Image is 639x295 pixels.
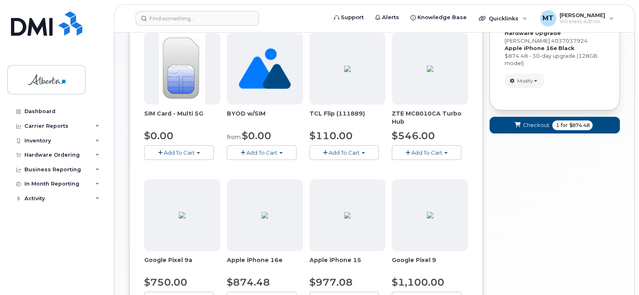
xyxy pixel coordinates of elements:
span: Add To Cart [246,149,277,156]
button: Checkout 1 for $874.48 [490,117,620,133]
img: 054711B0-41DD-4C63-8051-5507667CDA9F.png [427,66,433,72]
span: $750.00 [144,276,187,288]
span: Add To Cart [411,149,442,156]
img: 19E98D24-4FE0-463D-A6C8-45919DAD109D.png [427,212,433,219]
img: no_image_found-2caef05468ed5679b831cfe6fc140e25e0c280774317ffc20a367ab7fd17291e.png [239,33,290,105]
span: Add To Cart [164,149,195,156]
button: Modify [505,74,544,88]
button: Add To Cart [310,145,379,160]
span: Quicklinks [489,15,518,22]
img: 4BBBA1A7-EEE1-4148-A36C-898E0DC10F5F.png [344,66,351,72]
span: $0.00 [242,130,271,142]
div: Apple iPhone 15 [310,256,386,272]
a: Alerts [369,9,405,26]
span: for [559,122,569,129]
div: Apple iPhone 16e [227,256,303,272]
span: Checkout [523,121,549,129]
div: Quicklinks [473,10,533,26]
div: $874.48 - 30-day upgrade (128GB model) [505,52,605,67]
img: 96FE4D95-2934-46F2-B57A-6FE1B9896579.png [344,212,351,219]
img: 13294312-3312-4219-9925-ACC385DD21E2.png [179,212,185,219]
div: BYOD w/SIM [227,109,303,126]
span: 1 [556,122,559,129]
a: Knowledge Base [405,9,472,26]
span: Add To Cart [329,149,360,156]
span: $0.00 [144,130,173,142]
strong: Hardware Upgrade [505,30,561,36]
span: $1,100.00 [392,276,444,288]
button: Add To Cart [227,145,296,160]
div: Google Pixel 9 [392,256,468,272]
strong: Black [558,45,575,51]
span: Modify [517,77,533,85]
span: Knowledge Base [417,13,467,22]
span: Alerts [382,13,399,22]
div: SIM Card - Multi 5G [144,109,220,126]
span: [PERSON_NAME] [560,12,605,18]
strong: Apple iPhone 16e [505,45,557,51]
div: ZTE MC8010CA Turbo Hub [392,109,468,126]
span: Support [341,13,364,22]
a: Support [328,9,369,26]
span: [PERSON_NAME] [505,37,550,44]
span: $546.00 [392,130,435,142]
span: MT [542,13,553,23]
small: from [227,133,241,141]
span: $874.48 [227,276,270,288]
img: BB80DA02-9C0E-4782-AB1B-B1D93CAC2204.png [261,212,268,219]
span: $874.48 [569,122,589,129]
span: 4037037924 [551,37,588,44]
button: Add To Cart [392,145,461,160]
span: $110.00 [310,130,353,142]
img: 00D627D4-43E9-49B7-A367-2C99342E128C.jpg [159,33,205,105]
span: Wireless Admin [560,18,605,25]
button: Add To Cart [144,145,214,160]
div: TCL Flip (111889) [310,109,386,126]
input: Find something... [136,11,259,26]
div: Google Pixel 9a [144,256,220,272]
span: $977.08 [310,276,353,288]
div: Miriam Tejera Soler [534,10,619,26]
